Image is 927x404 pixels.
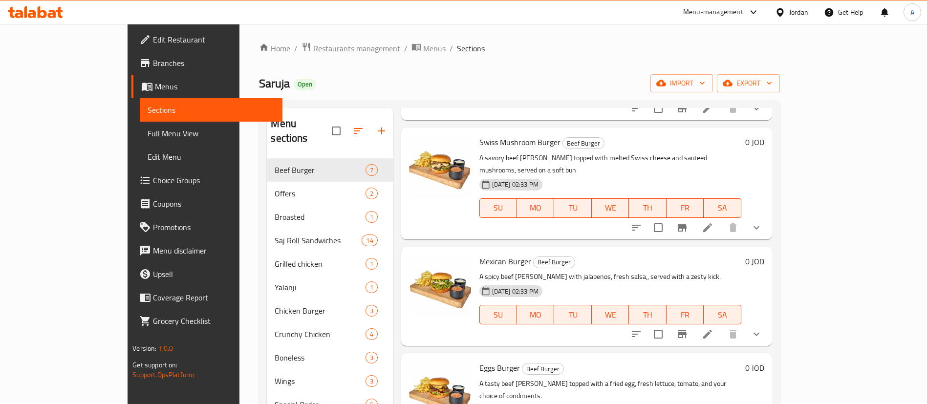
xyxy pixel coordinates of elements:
[153,292,275,303] span: Coverage Report
[366,258,378,270] div: items
[275,281,365,293] span: Yalanji
[670,308,700,322] span: FR
[521,201,550,215] span: MO
[704,198,741,218] button: SA
[366,305,378,317] div: items
[346,119,370,143] span: Sort sections
[484,201,513,215] span: SU
[534,256,575,268] span: Beef Burger
[366,259,377,269] span: 1
[751,222,762,234] svg: Show Choices
[131,262,282,286] a: Upsell
[267,322,393,346] div: Crunchy Chicken4
[625,216,648,239] button: sort-choices
[153,315,275,327] span: Grocery Checklist
[267,229,393,252] div: Saj Roll Sandwiches14
[148,104,275,116] span: Sections
[670,97,694,120] button: Branch-specific-item
[131,239,282,262] a: Menu disclaimer
[479,271,741,283] p: A spicy beef [PERSON_NAME] with jalapenos, fresh salsa,, served with a zesty kick.
[148,128,275,139] span: Full Menu View
[721,322,745,346] button: delete
[275,164,365,176] span: Beef Burger
[275,188,365,199] div: Offers
[745,322,768,346] button: show more
[625,97,648,120] button: sort-choices
[366,164,378,176] div: items
[910,7,914,18] span: A
[275,375,365,387] div: Wings
[153,34,275,45] span: Edit Restaurant
[702,103,713,114] a: Edit menu item
[366,353,377,362] span: 3
[267,299,393,322] div: Chicken Burger3
[488,287,542,296] span: [DATE] 02:33 PM
[625,322,648,346] button: sort-choices
[267,369,393,393] div: Wings3
[132,359,177,371] span: Get support on:
[366,328,378,340] div: items
[479,361,520,375] span: Eggs Burger
[704,305,741,324] button: SA
[131,286,282,309] a: Coverage Report
[457,43,485,54] span: Sections
[708,201,737,215] span: SA
[745,361,764,375] h6: 0 JOD
[404,43,408,54] li: /
[717,74,780,92] button: export
[155,81,275,92] span: Menus
[658,77,705,89] span: import
[751,103,762,114] svg: Show Choices
[366,189,377,198] span: 2
[479,254,531,269] span: Mexican Burger
[629,198,666,218] button: TH
[702,328,713,340] a: Edit menu item
[633,308,662,322] span: TH
[131,28,282,51] a: Edit Restaurant
[153,174,275,186] span: Choice Groups
[522,363,564,375] div: Beef Burger
[131,309,282,333] a: Grocery Checklist
[648,217,668,238] span: Select to update
[302,42,400,55] a: Restaurants management
[366,281,378,293] div: items
[366,211,378,223] div: items
[366,352,378,363] div: items
[267,346,393,369] div: Boneless3
[667,198,704,218] button: FR
[267,205,393,229] div: Broasted1
[267,158,393,182] div: Beef Burger7
[533,256,575,268] div: Beef Burger
[275,234,362,246] span: Saj Roll Sandwiches
[294,80,316,88] span: Open
[294,43,298,54] li: /
[702,222,713,234] a: Edit menu item
[751,328,762,340] svg: Show Choices
[366,377,377,386] span: 3
[132,342,156,355] span: Version:
[484,308,513,322] span: SU
[259,42,779,55] nav: breadcrumb
[479,378,741,402] p: A tasty beef [PERSON_NAME] topped with a fried egg, fresh lettuce, tomato, and your choice of con...
[294,79,316,90] div: Open
[633,201,662,215] span: TH
[366,375,378,387] div: items
[275,352,365,363] span: Boneless
[745,135,764,149] h6: 0 JOD
[423,43,446,54] span: Menus
[667,305,704,324] button: FR
[670,322,694,346] button: Branch-specific-item
[479,152,741,176] p: A savory beef [PERSON_NAME] topped with melted Swiss cheese and sauteed mushrooms, served on a so...
[140,145,282,169] a: Edit Menu
[517,305,554,324] button: MO
[271,116,331,146] h2: Menu sections
[479,198,517,218] button: SU
[275,305,365,317] div: Chicken Burger
[411,42,446,55] a: Menus
[554,305,591,324] button: TU
[558,308,587,322] span: TU
[629,305,666,324] button: TH
[409,255,472,317] img: Mexican Burger
[366,166,377,175] span: 7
